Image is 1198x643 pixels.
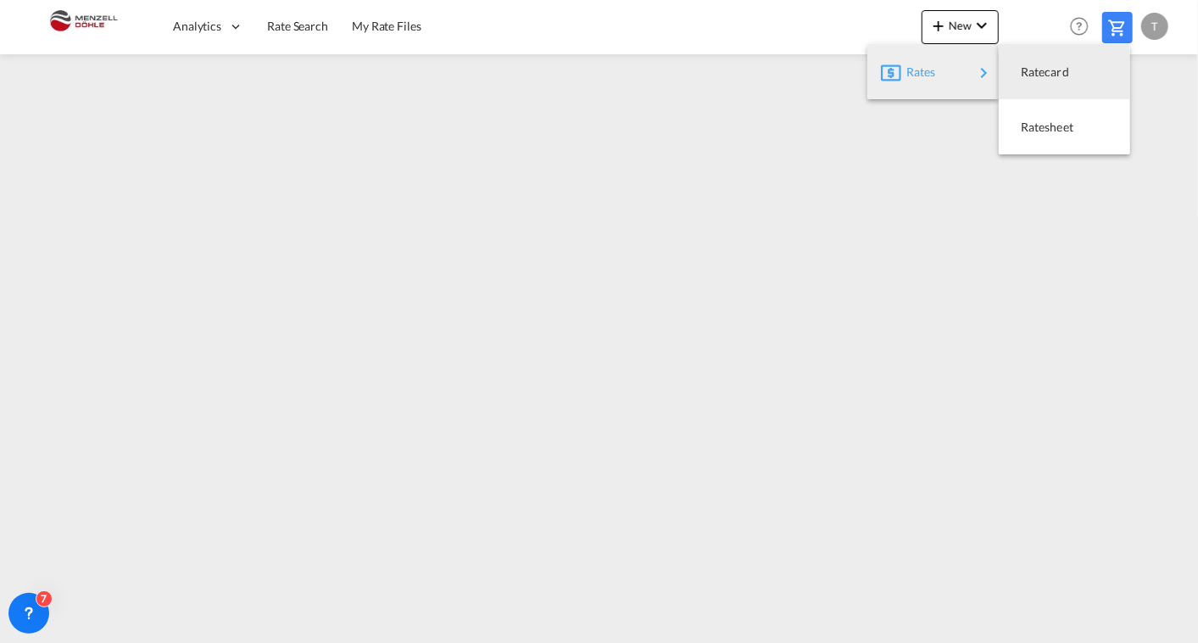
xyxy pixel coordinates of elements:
div: Ratesheet [1012,106,1117,148]
md-icon: icon-chevron-right [974,63,995,83]
div: Ratecard [1012,51,1117,93]
span: Ratecard [1021,55,1039,89]
span: Ratesheet [1021,110,1039,144]
span: Rates [906,55,927,89]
